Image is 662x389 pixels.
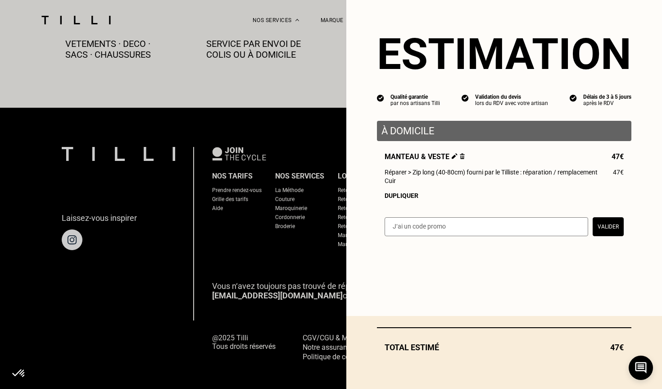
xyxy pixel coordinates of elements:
div: Dupliquer [385,192,624,199]
span: 47€ [613,169,624,176]
div: Délais de 3 à 5 jours [583,94,631,100]
span: Manteau & veste [385,152,465,161]
input: J‘ai un code promo [385,217,588,236]
button: Valider [593,217,624,236]
img: Éditer [452,153,458,159]
section: Estimation [377,29,631,79]
img: icon list info [570,94,577,102]
span: Cuir [385,177,396,184]
div: lors du RDV avec votre artisan [475,100,548,106]
div: par nos artisans Tilli [390,100,440,106]
div: Total estimé [377,343,631,352]
div: Qualité garantie [390,94,440,100]
img: icon list info [377,94,384,102]
span: 47€ [610,343,624,352]
img: icon list info [462,94,469,102]
span: 47€ [612,152,624,161]
div: Validation du devis [475,94,548,100]
span: Réparer > Zip long (40-80cm) fourni par le Tilliste : réparation / remplacement [385,169,598,176]
p: À domicile [381,125,627,137]
div: après le RDV [583,100,631,106]
img: Supprimer [460,153,465,159]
